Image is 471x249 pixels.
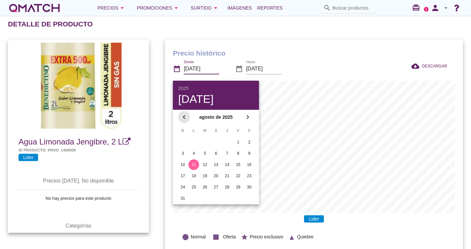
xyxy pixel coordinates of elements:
button: 31 [178,193,188,204]
i: star [241,233,248,241]
i: search [323,4,331,12]
a: Imágenes [225,1,255,15]
button: 17 [178,171,188,181]
button: 12 [200,159,210,170]
div: 8 [233,150,243,156]
button: 14 [222,159,233,170]
div: 23 [244,173,255,179]
th: Precios [DATE], No disponible [19,172,138,190]
button: 7 [222,148,233,159]
button: 18 [188,171,199,181]
div: 7 [222,150,233,156]
div: Surtido [191,4,220,12]
button: 3 [178,148,188,159]
i: arrow_drop_down [212,4,220,12]
span: Reportes [257,4,283,12]
button: 4 [188,148,199,159]
i: chevron_right [244,113,252,121]
th: L [188,125,199,136]
div: 22 [233,173,243,179]
input: Hasta [246,63,282,74]
button: Surtido [185,1,225,15]
div: 19 [200,173,210,179]
div: 9 [244,150,255,156]
button: 15 [233,159,243,170]
i: stop [211,232,221,242]
button: 25 [188,182,199,192]
div: 21 [222,173,233,179]
button: 6 [211,148,221,159]
input: Buscar productos [333,3,373,13]
a: white-qmatch-logo [8,1,61,15]
i: arrow_drop_down [442,4,450,12]
button: 5 [200,148,210,159]
i: redeem [412,4,423,12]
div: 2 [244,139,255,145]
span: Imágenes [228,4,252,12]
i: arrow_drop_down [172,4,180,12]
i: date_range [173,65,181,73]
i: arrow_drop_down [118,4,126,12]
div: 18 [188,173,199,179]
a: Reportes [255,1,286,15]
div: 28 [222,184,233,190]
div: 27 [211,184,221,190]
div: 14 [222,162,233,168]
button: 8 [233,148,243,159]
div: 30 [244,184,255,190]
button: 2 [244,137,255,147]
div: 20 [211,173,221,179]
button: 11 [188,159,199,170]
strong: agosto de 2025 [190,114,242,121]
text: 2 [426,8,427,11]
button: 26 [200,182,210,192]
th: J [222,125,232,136]
div: 10 [178,162,188,168]
span: Quiebre [297,233,314,240]
div: 16 [244,162,255,168]
button: 27 [211,182,221,192]
div: 24 [178,184,188,190]
button: 23 [244,171,255,181]
div: 4 [188,150,199,156]
button: 13 [211,159,221,170]
button: 16 [244,159,255,170]
span: Oferta [223,233,236,240]
span: DESCARGAR [422,63,447,69]
th: Categorías [19,217,138,235]
i: chevron_left [180,113,188,121]
h1: Precio histórico [173,48,455,59]
th: X [211,125,221,136]
div: Promociones [137,4,180,12]
td: No hay precios para este producto [19,190,138,206]
div: 11 [188,162,199,168]
i: date_range [235,65,243,73]
input: Desde [184,63,219,74]
button: 29 [233,182,243,192]
button: Promociones [131,1,185,15]
button: 24 [178,182,188,192]
div: [DATE] [178,93,254,104]
i: person [429,3,442,13]
button: Precios [92,1,131,15]
span: Lider [304,215,324,223]
div: 2025 [178,86,254,91]
button: 1 [233,137,243,147]
button: 22 [233,171,243,181]
button: 19 [200,171,210,181]
button: 20 [211,171,221,181]
i: ▲ [288,232,295,240]
button: 30 [244,182,255,192]
span: Precio exclusivo [250,233,283,240]
div: 12 [200,162,210,168]
button: DESCARGAR [406,60,452,72]
i: cloud_download [411,62,422,70]
div: 6 [211,150,221,156]
button: 10 [178,159,188,170]
div: 25 [188,184,199,190]
button: 9 [244,148,255,159]
div: 17 [178,173,188,179]
th: S [244,125,254,136]
th: D [178,125,188,136]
